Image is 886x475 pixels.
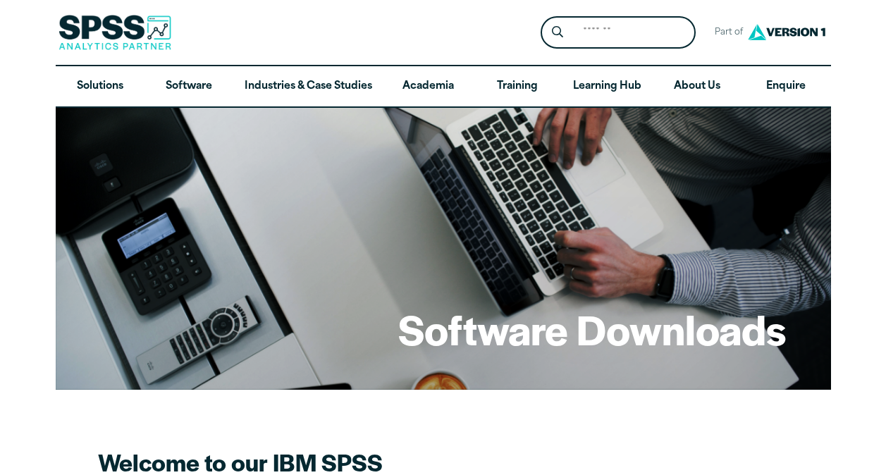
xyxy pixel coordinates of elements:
nav: Desktop version of site main menu [56,66,831,107]
svg: Search magnifying glass icon [552,26,563,38]
a: Solutions [56,66,144,107]
img: SPSS Analytics Partner [59,15,171,50]
h1: Software Downloads [398,302,786,357]
button: Search magnifying glass icon [544,20,570,46]
a: Industries & Case Studies [233,66,383,107]
a: About Us [653,66,742,107]
a: Enquire [742,66,830,107]
a: Software [144,66,233,107]
span: Part of [707,23,744,43]
a: Learning Hub [562,66,653,107]
form: Site Header Search Form [541,16,696,49]
img: Version1 Logo [744,19,829,45]
a: Training [472,66,561,107]
a: Academia [383,66,472,107]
